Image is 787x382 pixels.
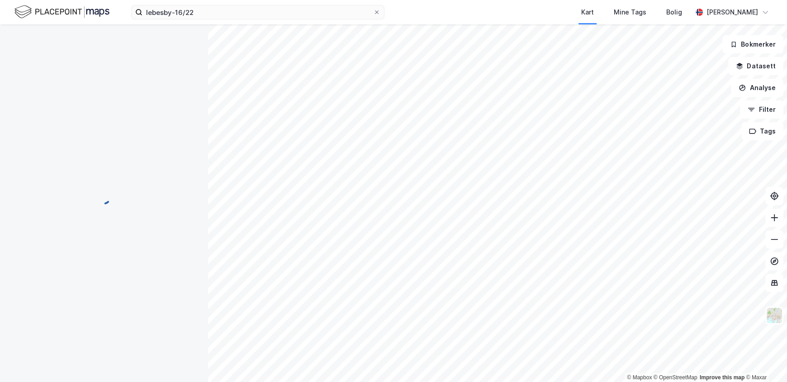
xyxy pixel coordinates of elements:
[742,339,787,382] div: Kontrollprogram for chat
[142,5,373,19] input: Søk på adresse, matrikkel, gårdeiere, leietakere eller personer
[731,79,783,97] button: Analyse
[740,100,783,119] button: Filter
[706,7,758,18] div: [PERSON_NAME]
[97,191,111,205] img: spinner.a6d8c91a73a9ac5275cf975e30b51cfb.svg
[627,374,652,381] a: Mapbox
[700,374,744,381] a: Improve this map
[742,339,787,382] iframe: Chat Widget
[722,35,783,53] button: Bokmerker
[14,4,109,20] img: logo.f888ab2527a4732fd821a326f86c7f29.svg
[614,7,646,18] div: Mine Tags
[666,7,682,18] div: Bolig
[581,7,594,18] div: Kart
[728,57,783,75] button: Datasett
[741,122,783,140] button: Tags
[766,307,783,324] img: Z
[654,374,697,381] a: OpenStreetMap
